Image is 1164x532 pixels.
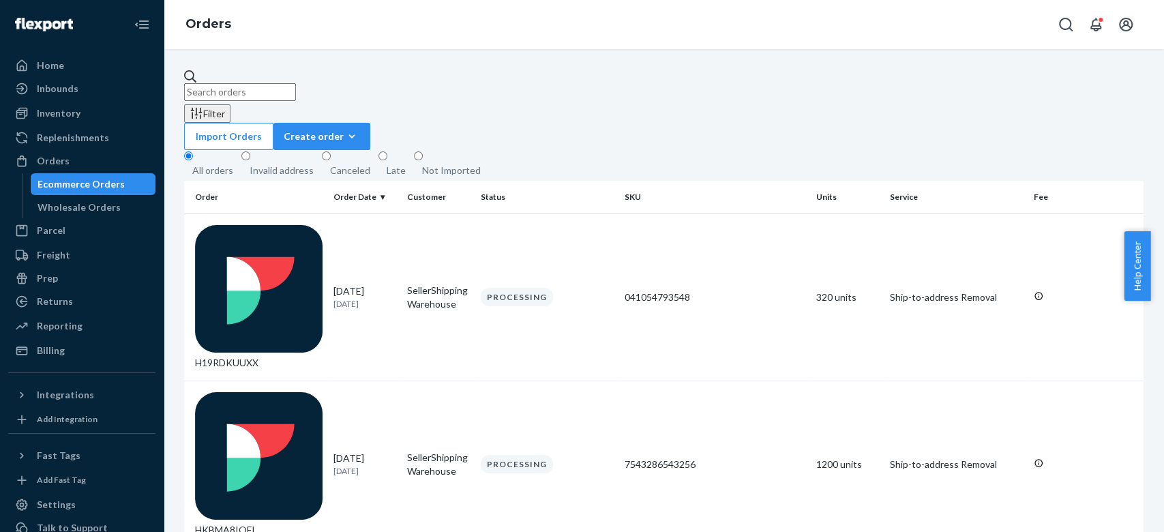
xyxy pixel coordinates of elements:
a: Wholesale Orders [31,196,156,218]
input: Canceled [322,151,331,160]
th: Order [184,181,328,213]
button: Import Orders [184,123,273,150]
p: [DATE] [333,465,396,477]
div: 7543286543256 [625,458,805,471]
td: SellerShipping Warehouse [402,213,475,381]
div: Filter [190,106,225,121]
div: H19RDKUUXX [195,225,323,370]
p: [DATE] [333,298,396,310]
div: Billing [37,344,65,357]
div: Prep [37,271,58,285]
a: Billing [8,340,155,361]
div: Ecommerce Orders [38,177,125,191]
th: Units [811,181,884,213]
th: Status [475,181,619,213]
div: All orders [192,164,233,177]
button: Create order [273,123,370,150]
a: Orders [8,150,155,172]
a: Add Fast Tag [8,472,155,488]
button: Integrations [8,384,155,406]
div: Customer [407,191,470,203]
img: Flexport logo [15,18,73,31]
a: Reporting [8,315,155,337]
input: Invalid address [241,151,250,160]
div: Inventory [37,106,80,120]
div: Reporting [37,319,83,333]
div: Inbounds [37,82,78,95]
div: Invalid address [250,164,314,177]
a: Prep [8,267,155,289]
div: Fast Tags [37,449,80,462]
a: Replenishments [8,127,155,149]
div: Settings [37,498,76,512]
a: Add Integration [8,411,155,428]
td: Ship-to-address Removal [884,213,1028,381]
div: Replenishments [37,131,109,145]
div: Orders [37,154,70,168]
a: Freight [8,244,155,266]
input: Not Imported [414,151,423,160]
a: Parcel [8,220,155,241]
div: Canceled [330,164,370,177]
div: [DATE] [333,452,396,477]
button: Close Navigation [128,11,155,38]
input: Search orders [184,83,296,101]
a: Inventory [8,102,155,124]
div: Create order [284,130,360,143]
td: 320 units [811,213,884,381]
button: Filter [184,104,230,123]
div: Integrations [37,388,94,402]
div: 041054793548 [625,291,805,304]
button: Open Search Box [1052,11,1079,38]
div: [DATE] [333,284,396,310]
div: Home [37,59,64,72]
div: Not Imported [422,164,481,177]
div: Freight [37,248,70,262]
th: Service [884,181,1028,213]
div: Returns [37,295,73,308]
input: Late [378,151,387,160]
a: Settings [8,494,155,516]
input: All orders [184,151,193,160]
div: PROCESSING [481,288,553,306]
a: Returns [8,291,155,312]
button: Open account menu [1112,11,1139,38]
th: SKU [619,181,811,213]
a: Inbounds [8,78,155,100]
div: Add Fast Tag [37,474,86,486]
button: Open notifications [1082,11,1109,38]
ol: breadcrumbs [175,5,242,44]
div: PROCESSING [481,455,553,473]
div: Late [387,164,406,177]
button: Fast Tags [8,445,155,467]
button: Help Center [1124,231,1150,301]
a: Orders [185,16,231,31]
div: Parcel [37,224,65,237]
th: Fee [1028,181,1144,213]
a: Home [8,55,155,76]
div: Wholesale Orders [38,201,121,214]
th: Order Date [328,181,402,213]
a: Ecommerce Orders [31,173,156,195]
div: Add Integration [37,413,98,425]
